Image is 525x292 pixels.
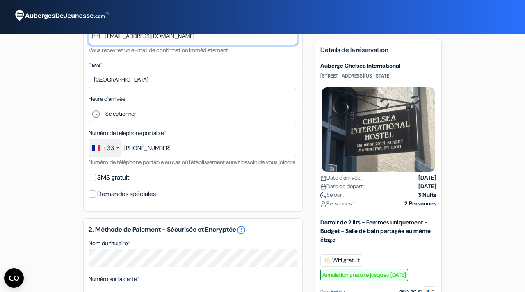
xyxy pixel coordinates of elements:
span: Personnes : [320,199,354,208]
b: Dortoir de 2 lits - Femmes uniquement - Budget - Salle de bain partagée au même étage [320,219,431,243]
span: Annulation gratuite jusqu'au [DATE] [320,269,408,281]
label: Numéro de telephone portable [89,129,166,137]
h5: Auberge Chelsea International [320,62,436,69]
img: moon.svg [320,192,326,198]
a: error_outline [236,225,246,235]
div: France: +33 [89,139,121,157]
label: Nom du titulaire [89,239,130,248]
h5: 2. Méthode de Paiement - Sécurisée et Encryptée [89,225,297,235]
img: user_icon.svg [320,201,326,207]
img: free_wifi.svg [324,257,331,264]
button: CMP-Widget öffnen [4,268,24,288]
img: AubergesDeJeunesse.com [10,5,112,27]
strong: [DATE] [418,173,436,182]
img: calendar.svg [320,175,326,181]
label: Heure d'arrivée [89,95,125,103]
span: Séjour : [320,191,345,199]
label: SMS gratuit [97,172,129,183]
strong: 2 Personnes [404,199,436,208]
label: Demandes spéciales [97,188,156,200]
span: Date de départ : [320,182,365,191]
img: calendar.svg [320,184,326,190]
span: Wifi gratuit [320,254,363,267]
input: Entrer adresse e-mail [89,27,297,45]
small: Vous recevrez un e-mail de confirmation immédiatement [89,46,228,54]
p: [STREET_ADDRESS][US_STATE] [320,73,436,79]
div: +33 [103,143,114,153]
label: Numéro sur la carte [89,275,139,283]
h5: Détails de la réservation [320,46,436,59]
strong: 3 Nuits [418,191,436,199]
strong: [DATE] [418,182,436,191]
small: Numéro de téléphone portable au cas où l'établissement aurait besoin de vous joindre [89,158,295,166]
span: Date d'arrivée : [320,173,363,182]
input: 6 12 34 56 78 [89,139,297,157]
label: Pays [89,61,102,69]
